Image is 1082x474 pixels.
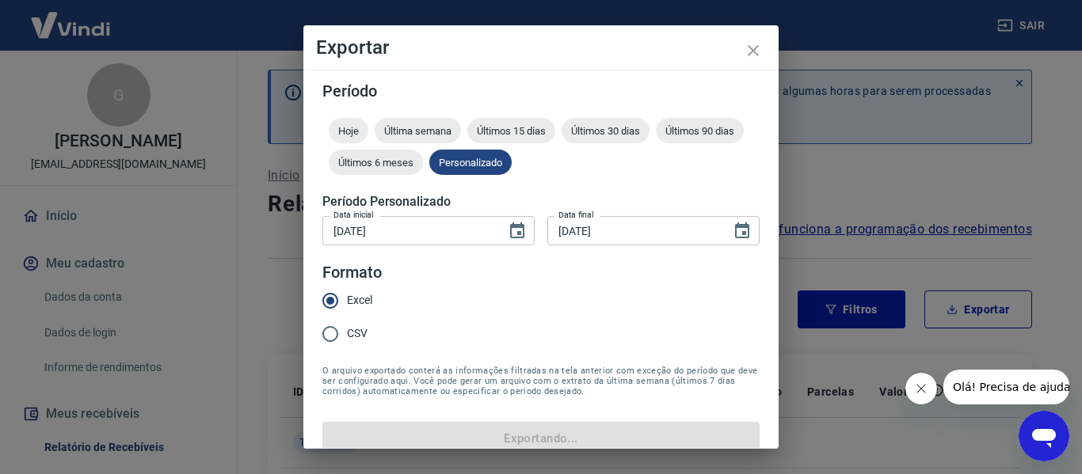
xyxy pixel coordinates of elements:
label: Data inicial [333,209,374,221]
span: Últimos 15 dias [467,125,555,137]
iframe: Mensagem da empresa [943,370,1069,404]
span: Personalizado [429,157,512,169]
button: Choose date, selected date is 22 de set de 2025 [501,215,533,247]
div: Últimos 15 dias [467,118,555,143]
h4: Exportar [316,38,766,57]
legend: Formato [322,261,382,284]
input: DD/MM/YYYY [322,216,495,245]
h5: Período Personalizado [322,194,760,210]
div: Últimos 6 meses [329,150,423,175]
div: Última semana [375,118,461,143]
span: Última semana [375,125,461,137]
div: Últimos 90 dias [656,118,744,143]
div: Personalizado [429,150,512,175]
div: Hoje [329,118,368,143]
iframe: Fechar mensagem [905,373,937,404]
input: DD/MM/YYYY [547,216,720,245]
label: Data final [558,209,594,221]
span: O arquivo exportado conterá as informações filtradas na tela anterior com exceção do período que ... [322,366,760,396]
span: Hoje [329,125,368,137]
div: Últimos 30 dias [562,118,650,143]
span: Olá! Precisa de ajuda? [10,11,133,24]
h5: Período [322,83,760,99]
span: CSV [347,325,368,342]
span: Últimos 30 dias [562,125,650,137]
span: Excel [347,292,372,309]
button: close [734,32,772,70]
button: Choose date, selected date is 23 de set de 2025 [726,215,758,247]
span: Últimos 90 dias [656,125,744,137]
iframe: Botão para abrir a janela de mensagens [1019,411,1069,461]
span: Últimos 6 meses [329,157,423,169]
